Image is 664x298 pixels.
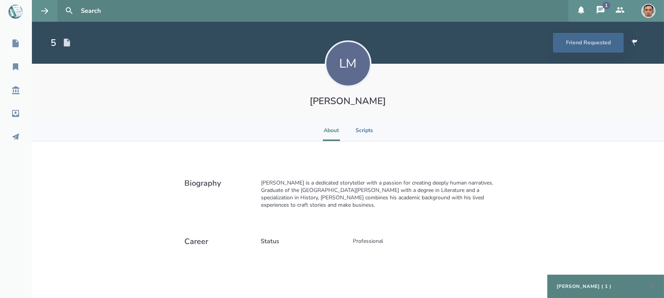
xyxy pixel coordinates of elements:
div: [PERSON_NAME] ( 1 ) [557,283,611,289]
img: user_1756948650-crop.jpg [641,4,655,18]
h1: [PERSON_NAME] [277,95,420,107]
div: 1 [603,2,610,9]
div: 5 [51,37,56,49]
div: [PERSON_NAME] is a dedicated storyteller with a passion for creating deeply human narratives. Gra... [255,173,512,215]
h2: Status [261,237,347,246]
button: Friend Requested [553,33,624,52]
h2: Career [185,236,255,248]
h2: Biography [185,178,255,210]
li: Scripts [356,120,373,141]
li: About [323,120,340,141]
div: Total Scripts [51,37,72,49]
div: Professional [347,231,390,252]
div: LM [325,40,371,87]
